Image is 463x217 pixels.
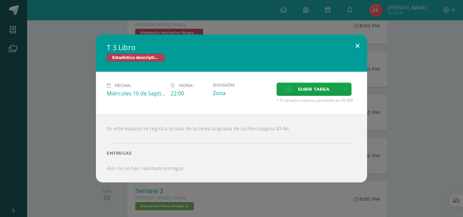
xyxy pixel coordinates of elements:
[179,83,194,88] span: Hora:
[170,90,207,97] div: 22:00
[298,83,329,95] span: Subir tarea
[213,89,271,97] div: Zona
[213,83,271,88] label: División:
[115,83,131,88] span: Fecha:
[277,97,356,103] span: * El tamaño máximo permitido es 50 MB
[107,43,356,52] h2: T 3 Libro
[348,35,367,58] button: Close (Esc)
[107,53,164,62] span: Estadística descriptiva
[96,114,367,182] div: En este espacio se registra la nota de la tarea asignada de su libro pagina 83-84
[107,165,183,171] i: Aún no se han realizado entregas
[107,90,165,97] div: Miércoles 10 de Septiembre
[107,151,356,156] label: Entregas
